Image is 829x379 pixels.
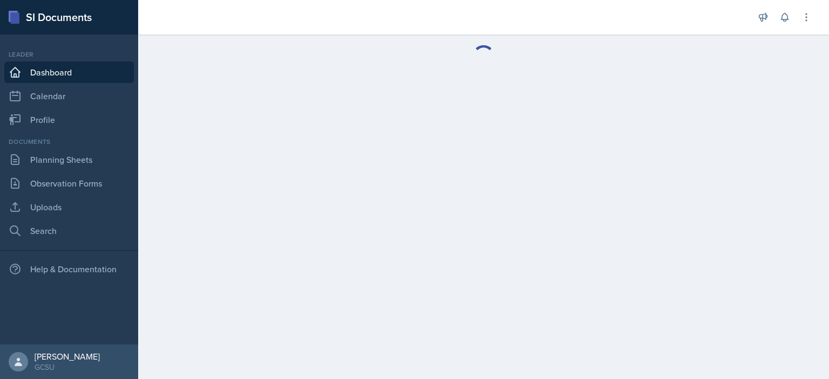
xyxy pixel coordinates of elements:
div: Help & Documentation [4,258,134,280]
div: [PERSON_NAME] [35,351,100,362]
div: GCSU [35,362,100,373]
a: Profile [4,109,134,130]
a: Uploads [4,196,134,218]
a: Search [4,220,134,242]
a: Calendar [4,85,134,107]
a: Dashboard [4,61,134,83]
div: Documents [4,137,134,147]
a: Observation Forms [4,173,134,194]
a: Planning Sheets [4,149,134,170]
div: Leader [4,50,134,59]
